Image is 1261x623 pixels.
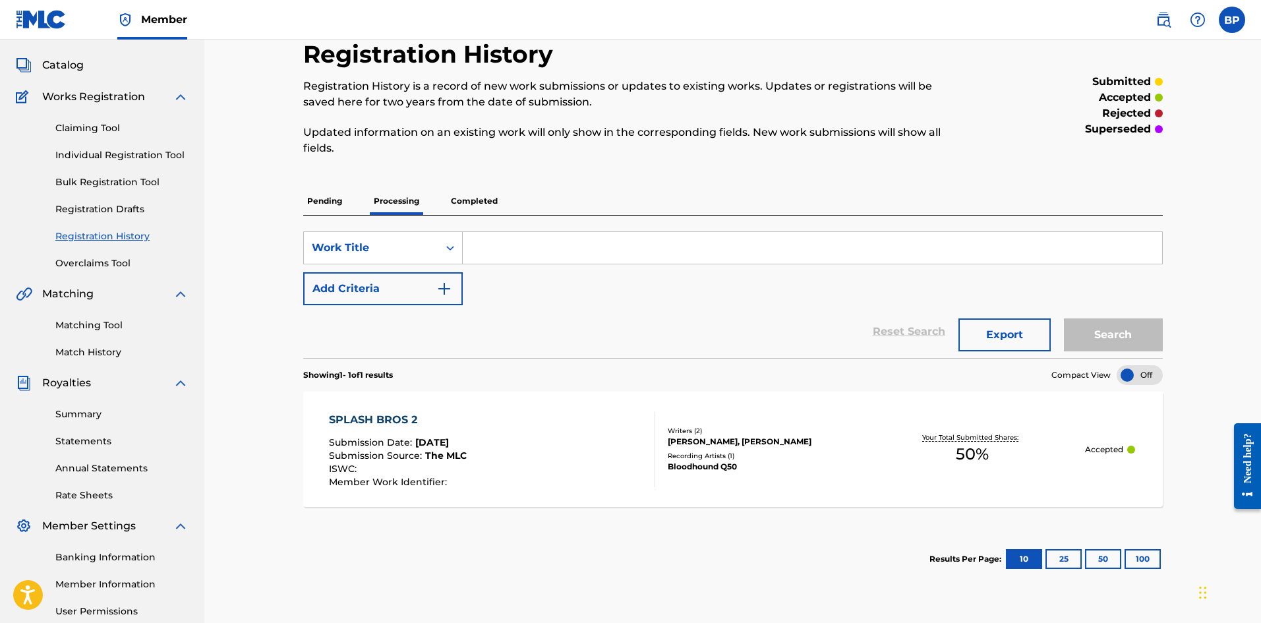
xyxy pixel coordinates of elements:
button: 10 [1006,549,1042,569]
span: Royalties [42,375,91,391]
div: Recording Artists ( 1 ) [668,451,860,461]
p: Results Per Page: [929,553,1005,565]
div: User Menu [1219,7,1245,33]
a: Public Search [1150,7,1177,33]
img: expand [173,375,189,391]
div: Writers ( 2 ) [668,426,860,436]
a: Overclaims Tool [55,256,189,270]
p: Updated information on an existing work will only show in the corresponding fields. New work subm... [303,125,965,156]
img: Matching [16,286,32,302]
p: accepted [1099,90,1151,105]
a: Banking Information [55,550,189,564]
p: superseded [1085,121,1151,137]
p: Showing 1 - 1 of 1 results [303,369,393,381]
a: User Permissions [55,605,189,618]
form: Search Form [303,231,1163,358]
img: expand [173,89,189,105]
span: Member [141,12,187,27]
img: 9d2ae6d4665cec9f34b9.svg [436,281,452,297]
img: Royalties [16,375,32,391]
p: Pending [303,187,346,215]
div: Bloodhound Q50 [668,461,860,473]
button: 25 [1045,549,1082,569]
span: Member Settings [42,518,136,534]
p: Your Total Submitted Shares: [922,432,1022,442]
button: Export [958,318,1051,351]
img: help [1190,12,1206,28]
span: Catalog [42,57,84,73]
a: Individual Registration Tool [55,148,189,162]
span: [DATE] [415,436,449,448]
span: Submission Source : [329,450,425,461]
img: Works Registration [16,89,33,105]
button: Add Criteria [303,272,463,305]
iframe: Resource Center [1224,413,1261,519]
img: expand [173,286,189,302]
img: Catalog [16,57,32,73]
a: Member Information [55,578,189,591]
h2: Registration History [303,40,560,69]
span: Matching [42,286,94,302]
a: SummarySummary [16,26,96,42]
a: Annual Statements [55,461,189,475]
span: ISWC : [329,463,360,475]
img: Member Settings [16,518,32,534]
p: Processing [370,187,423,215]
div: Drag [1199,573,1207,612]
img: Top Rightsholder [117,12,133,28]
span: Works Registration [42,89,145,105]
p: rejected [1102,105,1151,121]
img: search [1156,12,1171,28]
a: Match History [55,345,189,359]
div: Work Title [312,240,430,256]
a: Statements [55,434,189,448]
a: Registration Drafts [55,202,189,216]
img: MLC Logo [16,10,67,29]
p: Completed [447,187,502,215]
p: Registration History is a record of new work submissions or updates to existing works. Updates or... [303,78,965,110]
a: SPLASH BROS 2Submission Date:[DATE]Submission Source:The MLCISWC:Member Work Identifier:Writers (... [303,392,1163,507]
a: Rate Sheets [55,489,189,502]
div: [PERSON_NAME], [PERSON_NAME] [668,436,860,448]
span: Submission Date : [329,436,415,448]
button: 100 [1125,549,1161,569]
span: Member Work Identifier : [329,476,450,488]
div: SPLASH BROS 2 [329,412,467,428]
span: 50 % [956,442,989,466]
iframe: Chat Widget [1195,560,1261,623]
a: Matching Tool [55,318,189,332]
span: The MLC [425,450,467,461]
a: Bulk Registration Tool [55,175,189,189]
a: Claiming Tool [55,121,189,135]
img: expand [173,518,189,534]
p: submitted [1092,74,1151,90]
a: CatalogCatalog [16,57,84,73]
a: Registration History [55,229,189,243]
a: Summary [55,407,189,421]
span: Compact View [1051,369,1111,381]
button: 50 [1085,549,1121,569]
p: Accepted [1085,444,1123,456]
div: Help [1185,7,1211,33]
